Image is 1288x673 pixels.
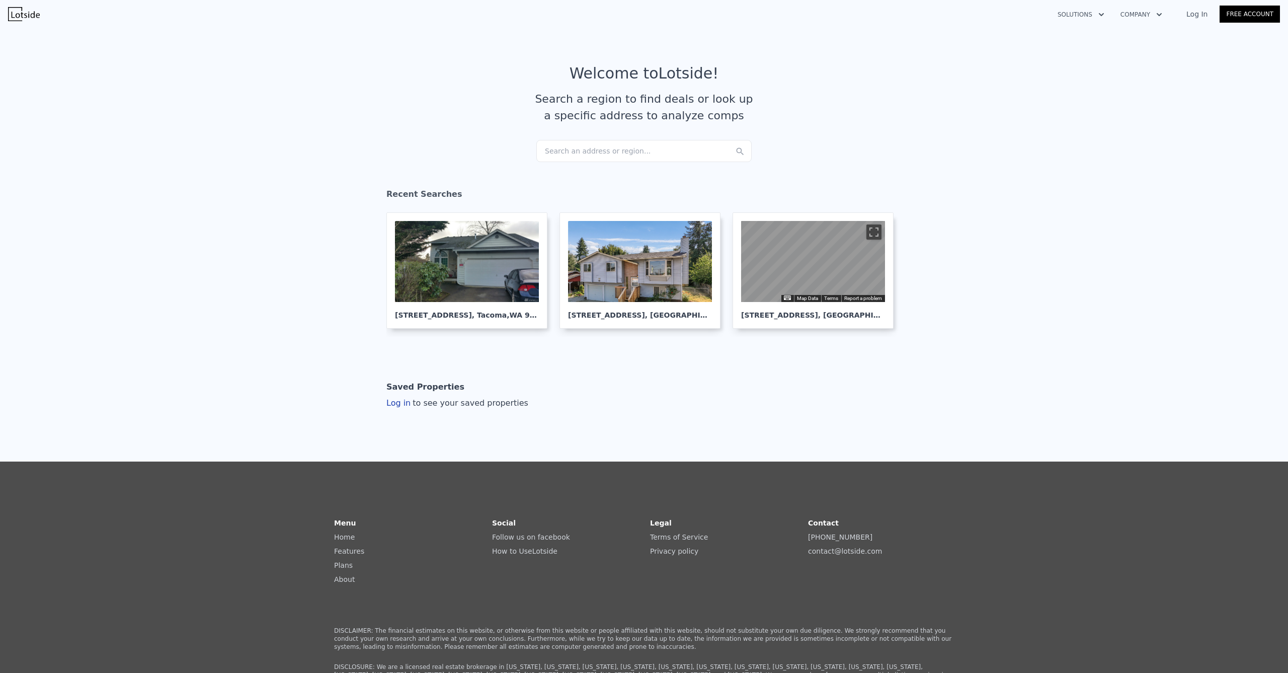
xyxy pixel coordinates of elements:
[824,295,838,301] a: Terms (opens in new tab)
[650,519,672,527] strong: Legal
[395,302,539,320] div: [STREET_ADDRESS] , Tacoma
[334,547,364,555] a: Features
[741,221,885,302] div: Map
[334,561,353,569] a: Plans
[1050,6,1112,24] button: Solutions
[531,91,757,124] div: Search a region to find deals or look up a specific address to analyze comps
[492,519,516,527] strong: Social
[8,7,40,21] img: Lotside
[334,575,355,583] a: About
[386,212,555,329] a: [STREET_ADDRESS], Tacoma,WA 98404
[386,180,902,212] div: Recent Searches
[507,311,549,319] span: , WA 98404
[733,212,902,329] a: Map [STREET_ADDRESS], [GEOGRAPHIC_DATA]
[334,519,356,527] strong: Menu
[1174,9,1220,19] a: Log In
[808,547,882,555] a: contact@lotside.com
[559,212,729,329] a: [STREET_ADDRESS], [GEOGRAPHIC_DATA]
[1220,6,1280,23] a: Free Account
[808,519,839,527] strong: Contact
[492,533,570,541] a: Follow us on facebook
[1112,6,1170,24] button: Company
[844,295,882,301] a: Report a problem
[492,547,557,555] a: How to UseLotside
[334,533,355,541] a: Home
[411,398,528,408] span: to see your saved properties
[741,221,885,302] div: Main Display
[650,547,698,555] a: Privacy policy
[744,289,777,302] img: Google
[536,140,752,162] div: Search an address or region...
[568,302,712,320] div: [STREET_ADDRESS] , [GEOGRAPHIC_DATA]
[866,225,881,240] button: Toggle fullscreen view
[386,397,528,409] div: Log in
[570,64,719,83] div: Welcome to Lotside !
[386,377,464,397] div: Saved Properties
[744,289,777,302] a: Open this area in Google Maps (opens a new window)
[808,533,872,541] a: [PHONE_NUMBER]
[334,627,954,651] p: DISCLAIMER: The financial estimates on this website, or otherwise from this website or people aff...
[784,295,791,300] button: Keyboard shortcuts
[650,533,708,541] a: Terms of Service
[797,295,818,302] button: Map Data
[741,302,885,320] div: [STREET_ADDRESS] , [GEOGRAPHIC_DATA]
